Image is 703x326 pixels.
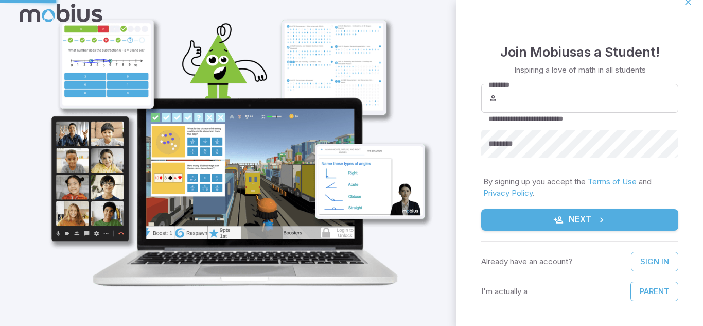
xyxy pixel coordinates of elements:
[481,286,528,297] p: I'm actually a
[34,13,438,294] img: student_1-illustration
[588,177,637,186] a: Terms of Use
[481,256,572,267] p: Already have an account?
[514,64,646,76] p: Inspiring a love of math in all students
[481,209,678,231] button: Next
[631,252,678,271] a: Sign In
[500,42,660,62] h4: Join Mobius as a Student !
[630,282,678,301] button: Parent
[483,188,533,198] a: Privacy Policy
[483,176,676,199] p: By signing up you accept the and .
